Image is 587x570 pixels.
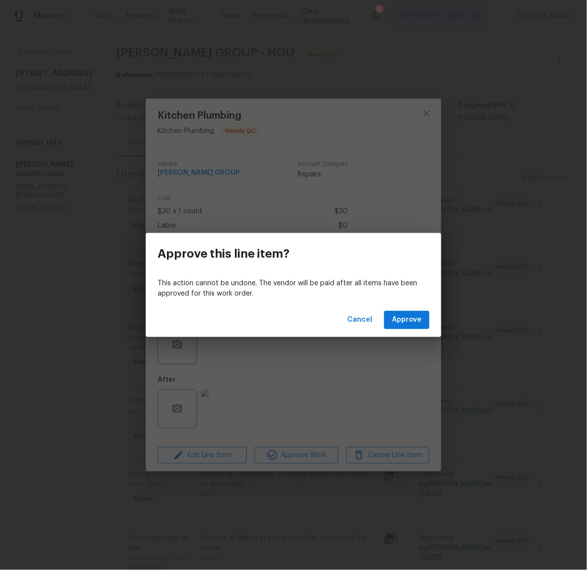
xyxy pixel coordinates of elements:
[392,314,422,326] span: Approve
[347,314,372,326] span: Cancel
[343,311,376,329] button: Cancel
[158,278,429,299] p: This action cannot be undone. The vendor will be paid after all items have been approved for this...
[158,247,290,261] h3: Approve this line item?
[384,311,429,329] button: Approve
